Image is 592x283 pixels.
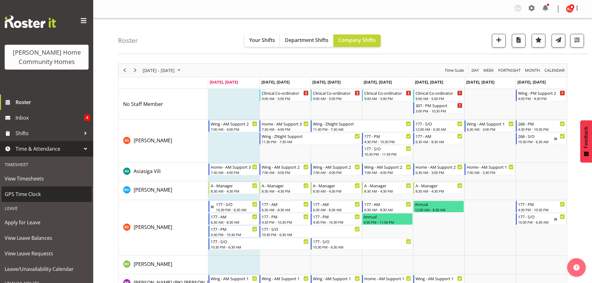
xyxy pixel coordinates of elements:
[518,207,565,212] div: 4:30 PM - 10:30 PM
[262,232,360,237] div: 10:30 PM - 6:30 AM
[118,181,208,200] td: Barbara Dunlop resource
[518,139,554,144] div: 10:30 PM - 6:30 AM
[262,170,309,175] div: 7:00 AM - 4:00 PM
[118,200,208,256] td: Billie Sothern resource
[259,182,310,194] div: Barbara Dunlop"s event - A - Manager Begin From Tuesday, September 2, 2025 at 8:30:00 AM GMT+12:0...
[465,163,515,175] div: Asiasiga Vili"s event - Home - AM Support 1 Begin From Saturday, September 6, 2025 at 7:00:00 AM ...
[261,79,290,85] span: [DATE], [DATE]
[311,163,361,175] div: Asiasiga Vili"s event - Wing - AM Support 2 Begin From Wednesday, September 3, 2025 at 7:00:00 AM...
[211,226,258,232] div: 177 - PM
[16,129,81,138] span: Shifts
[259,89,310,101] div: No Staff Member"s event - Clinical Co-ordinator Begin From Tuesday, September 2, 2025 at 9:00:00 ...
[209,226,259,237] div: Billie Sothern"s event - 177 - PM Begin From Monday, September 1, 2025 at 4:30:00 PM GMT+12:00 En...
[2,171,92,186] a: View Timesheets
[518,96,565,101] div: 4:00 PM - 9:30 PM
[313,220,360,225] div: 4:30 PM - 10:30 PM
[570,34,584,48] button: Filter Shifts
[5,264,89,274] span: Leave/Unavailability Calendar
[444,66,465,74] span: Time Scale
[142,66,175,74] span: [DATE] - [DATE]
[262,139,360,144] div: 11:30 PM - 7:30 AM
[467,164,514,170] div: Home - AM Support 1
[313,244,411,249] div: 10:30 PM - 6:30 AM
[118,120,208,163] td: Arshdeep Singh resource
[492,34,506,48] button: Add a new shift
[134,260,172,268] a: [PERSON_NAME]
[11,48,82,66] div: [PERSON_NAME] Home Community Homes
[211,244,309,249] div: 10:30 PM - 6:30 AM
[532,34,545,48] button: Highlight an important date within the roster.
[262,189,309,194] div: 8:30 AM - 4:30 PM
[362,182,413,194] div: Barbara Dunlop"s event - A - Manager Begin From Thursday, September 4, 2025 at 8:30:00 AM GMT+12:...
[364,275,411,281] div: Home - AM Support 1
[211,170,258,175] div: 7:30 AM - 4:00 PM
[362,89,413,101] div: No Staff Member"s event - Clinical Co-ordinator Begin From Thursday, September 4, 2025 at 9:00:00...
[142,66,183,74] button: September 01 - 07, 2025
[130,64,140,77] div: Next
[364,207,411,212] div: 6:30 AM - 8:30 AM
[518,220,554,225] div: 10:30 PM - 6:30 AM
[465,120,515,132] div: Arshdeep Singh"s event - Wing - AM Support 1 Begin From Saturday, September 6, 2025 at 6:30:00 AM...
[313,90,360,96] div: Clinical Co-ordinator
[211,121,258,127] div: Wing - AM Support 2
[413,102,464,114] div: No Staff Member"s event - 307 - PM Support Begin From Friday, September 5, 2025 at 3:00:00 PM GMT...
[313,96,360,101] div: 9:00 AM - 5:00 PM
[311,238,413,250] div: Billie Sothern"s event - 177 - S/O Begin From Wednesday, September 3, 2025 at 10:30:00 PM GMT+12:...
[134,186,172,194] a: [PERSON_NAME]
[262,201,309,207] div: 177 - AM
[415,90,462,96] div: Clinical Co-ordinator
[119,64,130,77] div: Previous
[2,215,92,230] a: Apply for Leave
[580,120,592,162] button: Feedback - Show survey
[566,5,573,13] img: kirsty-crossley8517.jpg
[516,133,567,144] div: Arshdeep Singh"s event - 268 - S/O Begin From Sunday, September 7, 2025 at 10:30:00 PM GMT+12:00 ...
[262,90,309,96] div: Clinical Co-ordinator
[259,213,310,225] div: Billie Sothern"s event - 177 - PM Begin From Tuesday, September 2, 2025 at 4:30:00 PM GMT+12:00 E...
[311,89,361,101] div: No Staff Member"s event - Clinical Co-ordinator Begin From Wednesday, September 3, 2025 at 9:00:0...
[313,238,411,244] div: 177 - S/O
[211,164,258,170] div: Home - AM Support 3
[285,37,328,43] span: Department Shifts
[209,201,259,212] div: Billie Sothern"s event - 177 - S/O Begin From Sunday, August 31, 2025 at 10:30:00 PM GMT+12:00 En...
[121,66,129,74] button: Previous
[517,79,546,85] span: [DATE], [DATE]
[518,213,554,220] div: 177 - S/O
[131,66,140,74] button: Next
[415,201,462,207] div: Annual
[364,213,411,220] div: Annual
[118,89,208,120] td: No Staff Member resource
[211,213,258,220] div: 177 - AM
[259,201,310,212] div: Billie Sothern"s event - 177 - AM Begin From Tuesday, September 2, 2025 at 6:30:00 AM GMT+12:00 E...
[209,213,259,225] div: Billie Sothern"s event - 177 - AM Begin From Monday, September 1, 2025 at 6:30:00 AM GMT+12:00 En...
[249,37,275,43] span: Your Shifts
[364,152,411,157] div: 10:30 PM - 11:59 PM
[364,220,411,225] div: 4:30 PM - 11:59 PM
[311,120,413,132] div: Arshdeep Singh"s event - Wing - ZNight Support Begin From Wednesday, September 3, 2025 at 11:30:0...
[483,66,494,74] span: Week
[415,182,462,189] div: A - Manager
[364,145,411,152] div: 177 - S/O
[518,133,554,139] div: 268 - S/O
[413,133,464,144] div: Arshdeep Singh"s event - 177 - AM Begin From Friday, September 5, 2025 at 6:30:00 AM GMT+12:00 En...
[467,121,514,127] div: Wing - AM Support 1
[209,238,310,250] div: Billie Sothern"s event - 177 - S/O Begin From Monday, September 1, 2025 at 10:30:00 PM GMT+12:00 ...
[123,100,163,108] a: No Staff Member
[313,207,360,212] div: 6:30 AM - 8:30 AM
[313,201,360,207] div: 177 - AM
[216,201,258,207] div: 177 - S/O
[583,126,589,148] span: Feedback
[362,145,413,157] div: Arshdeep Singh"s event - 177 - S/O Begin From Thursday, September 4, 2025 at 10:30:00 PM GMT+12:0...
[211,189,258,194] div: 8:30 AM - 4:30 PM
[262,121,309,127] div: Home - AM Support 3
[413,120,464,132] div: Arshdeep Singh"s event - 177 - S/O Begin From Friday, September 5, 2025 at 12:00:00 AM GMT+12:00 ...
[467,170,514,175] div: 7:00 AM - 3:30 PM
[2,230,92,246] a: View Leave Balances
[544,66,565,74] span: calendar
[413,182,464,194] div: Barbara Dunlop"s event - A - Manager Begin From Friday, September 5, 2025 at 8:30:00 AM GMT+12:00...
[482,66,495,74] button: Timeline Week
[5,249,89,258] span: View Leave Requests
[134,223,172,231] a: [PERSON_NAME]
[415,275,462,281] div: Wing - AM Support 1
[262,207,309,212] div: 6:30 AM - 8:30 AM
[259,120,310,132] div: Arshdeep Singh"s event - Home - AM Support 3 Begin From Tuesday, September 2, 2025 at 7:30:00 AM ...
